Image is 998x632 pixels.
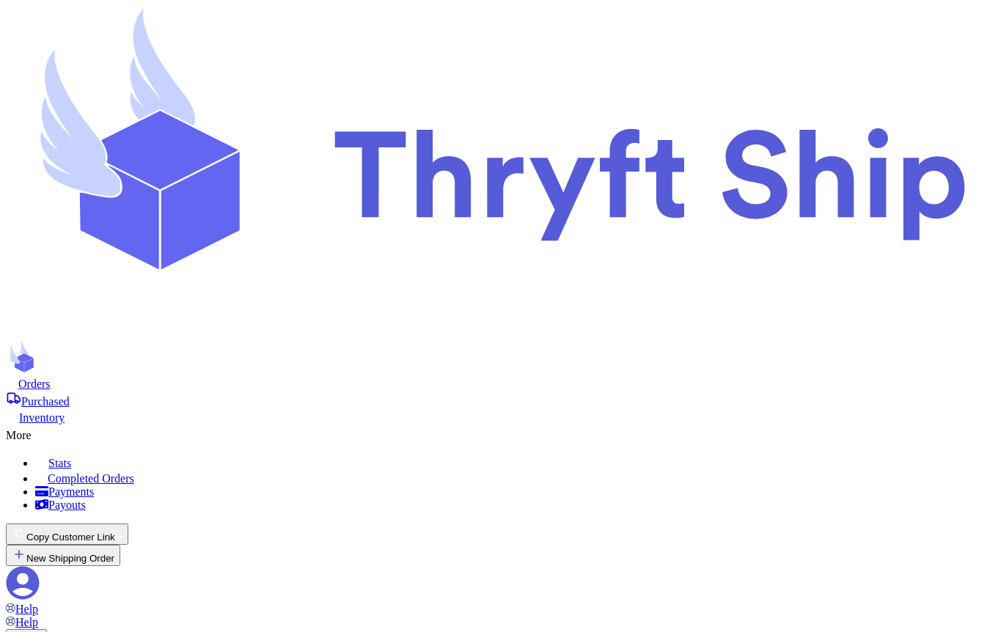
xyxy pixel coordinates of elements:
[15,616,38,628] span: Help
[48,485,94,498] span: Payments
[6,425,992,442] div: More
[21,395,70,408] span: Purchased
[19,411,65,424] span: Inventory
[6,391,992,408] a: Purchased
[15,603,38,615] span: Help
[18,378,51,390] span: Orders
[6,616,38,628] a: Help
[35,470,992,485] a: Completed Orders
[6,603,38,615] a: Help
[35,454,992,470] a: Stats
[6,408,992,425] a: Inventory
[6,376,992,391] a: Orders
[48,499,86,511] span: Payouts
[35,485,992,499] a: Payments
[6,523,128,545] button: Copy Customer Link
[48,472,134,485] span: Completed Orders
[6,545,120,566] button: New Shipping Order
[48,457,71,469] span: Stats
[35,499,992,512] a: Payouts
